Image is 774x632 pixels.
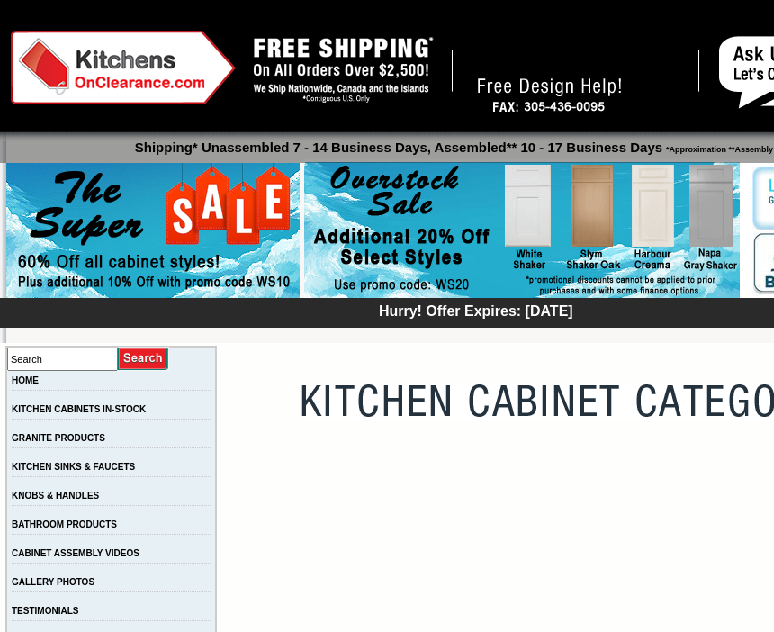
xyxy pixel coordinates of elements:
a: HOME [12,375,39,385]
a: BATHROOM PRODUCTS [12,519,117,529]
a: CABINET ASSEMBLY VIDEOS [12,548,139,558]
a: [PHONE_NUMBER] [463,49,678,76]
a: GALLERY PHOTOS [12,577,94,587]
input: Submit [118,347,169,371]
a: KITCHEN SINKS & FAUCETS [12,462,135,472]
a: KITCHEN CABINETS IN-STOCK [12,404,146,414]
a: GRANITE PRODUCTS [12,433,105,443]
a: KNOBS & HANDLES [12,491,99,501]
a: TESTIMONIALS [12,606,78,616]
img: Kitchens on Clearance Logo [11,31,236,104]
